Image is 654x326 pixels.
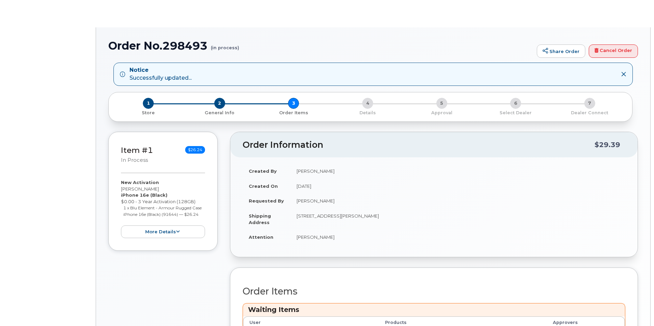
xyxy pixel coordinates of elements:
[108,40,533,52] h1: Order No.298493
[249,168,277,174] strong: Created By
[290,193,625,208] td: [PERSON_NAME]
[214,98,225,109] span: 2
[185,146,205,154] span: $26.24
[121,157,148,163] small: in process
[121,180,159,185] strong: New Activation
[123,205,202,217] small: 1 x Blu Element - Armour Rugged Case iPhone 16e (Black) (91644) — $26.24
[290,208,625,230] td: [STREET_ADDRESS][PERSON_NAME]
[121,179,205,238] div: [PERSON_NAME] $0.00 - 3 Year Activation (128GB)
[290,164,625,179] td: [PERSON_NAME]
[143,98,154,109] span: 1
[130,66,192,82] div: Successfully updated...
[249,234,273,240] strong: Attention
[290,179,625,194] td: [DATE]
[249,198,284,204] strong: Requested By
[290,230,625,245] td: [PERSON_NAME]
[249,183,278,189] strong: Created On
[537,44,585,58] a: Share Order
[186,110,254,116] p: General Info
[248,305,620,314] h3: Waiting Items
[117,110,180,116] p: Store
[121,192,167,198] strong: iPhone 16e (Black)
[243,140,595,150] h2: Order Information
[243,286,625,297] h2: Order Items
[114,109,183,116] a: 1 Store
[249,213,271,225] strong: Shipping Address
[211,40,239,50] small: (in process)
[130,66,192,74] strong: Notice
[595,138,620,151] div: $29.39
[183,109,257,116] a: 2 General Info
[121,225,205,238] button: more details
[121,145,153,155] a: Item #1
[589,44,638,58] a: Cancel Order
